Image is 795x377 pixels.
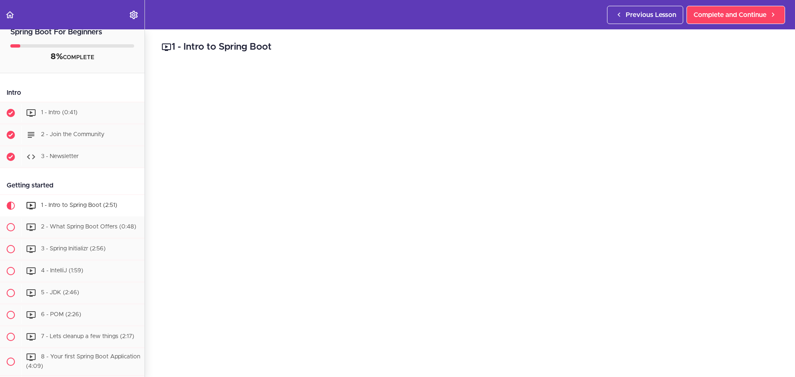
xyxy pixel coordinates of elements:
[694,10,766,20] span: Complete and Continue
[41,132,104,137] span: 2 - Join the Community
[41,202,117,208] span: 1 - Intro to Spring Boot (2:51)
[51,53,63,61] span: 8%
[41,110,77,115] span: 1 - Intro (0:41)
[41,334,134,339] span: 7 - Lets cleanup a few things (2:17)
[607,6,683,24] a: Previous Lesson
[41,312,81,317] span: 6 - POM (2:26)
[161,40,778,54] h2: 1 - Intro to Spring Boot
[5,10,15,20] svg: Back to course curriculum
[10,52,134,62] div: COMPLETE
[626,10,676,20] span: Previous Lesson
[26,354,140,369] span: 8 - Your first Spring Boot Application (4:09)
[41,290,79,295] span: 5 - JDK (2:46)
[41,246,106,252] span: 3 - Spring Initializr (2:56)
[41,268,83,274] span: 4 - IntelliJ (1:59)
[129,10,139,20] svg: Settings Menu
[41,224,136,230] span: 2 - What Spring Boot Offers (0:48)
[687,6,785,24] a: Complete and Continue
[41,154,79,159] span: 3 - Newsletter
